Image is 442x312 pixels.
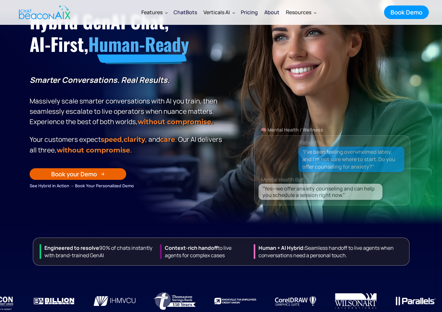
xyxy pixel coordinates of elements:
div: Patient [299,138,317,147]
strong: speed [101,135,122,143]
iframe: ChatBeacon Live Chat Client [307,42,436,307]
div: to live agents for complex cases [160,244,249,259]
div: Seamless handoff to live agents when conversations need a personal touch. [254,244,406,259]
a: home [14,1,74,24]
div: 🧠 Mental Health / Wellness [255,125,410,134]
div: Book your Demo [51,170,97,178]
strong: Engineered to resolve [44,244,99,251]
img: Dropdown [232,11,235,14]
a: Book your Demo [30,168,126,180]
div: Verticals AI [203,8,230,17]
img: Dropdown [165,11,168,14]
div: Resources [283,5,319,20]
strong: Smarter Conversations. Real Results. [30,74,170,85]
span: Human-Ready [88,30,189,57]
div: About [264,8,279,17]
div: Mental Health Bot [261,175,416,184]
img: Dropdown [314,11,316,14]
a: ChatBots [170,4,200,21]
div: Pricing [241,8,258,17]
div: Features [141,8,163,17]
a: Book Demo [384,5,429,19]
a: Pricing [238,4,261,21]
h1: Hybrid GenAI Chat, AI-First, [30,10,224,55]
div: See Hybrid in Action → Book Your Personalized Demo [30,182,224,189]
span: care [160,135,175,143]
a: About [261,4,283,21]
div: Resources [286,8,311,17]
strong: without compromise. [138,118,213,126]
span: without compromise [57,146,130,154]
p: Your customers expect , , and . Our Al delivers all three, . [30,134,224,155]
strong: Context-rich handoff [165,244,218,251]
div: Features [138,5,170,20]
strong: Human + Al Hybrid: [259,244,305,251]
div: Book Demo [390,8,422,16]
div: “Yes—we offer anxiety counseling and can help you schedule a session right now.” [262,185,381,198]
div: ChatBots [174,8,197,17]
p: Massively scale smarter conversations with AI you train, then seamlessly escalate to live operato... [30,75,224,127]
img: Arrow [101,172,105,176]
div: 90% of chats instantly with brand-trained GenAI [40,244,155,259]
span: clarity [124,135,145,143]
div: Verticals AI [200,5,238,20]
div: “I’ve been feeling overwhelmed lately, and I’m not sure where to start. Do you offer counseling f... [302,148,401,171]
